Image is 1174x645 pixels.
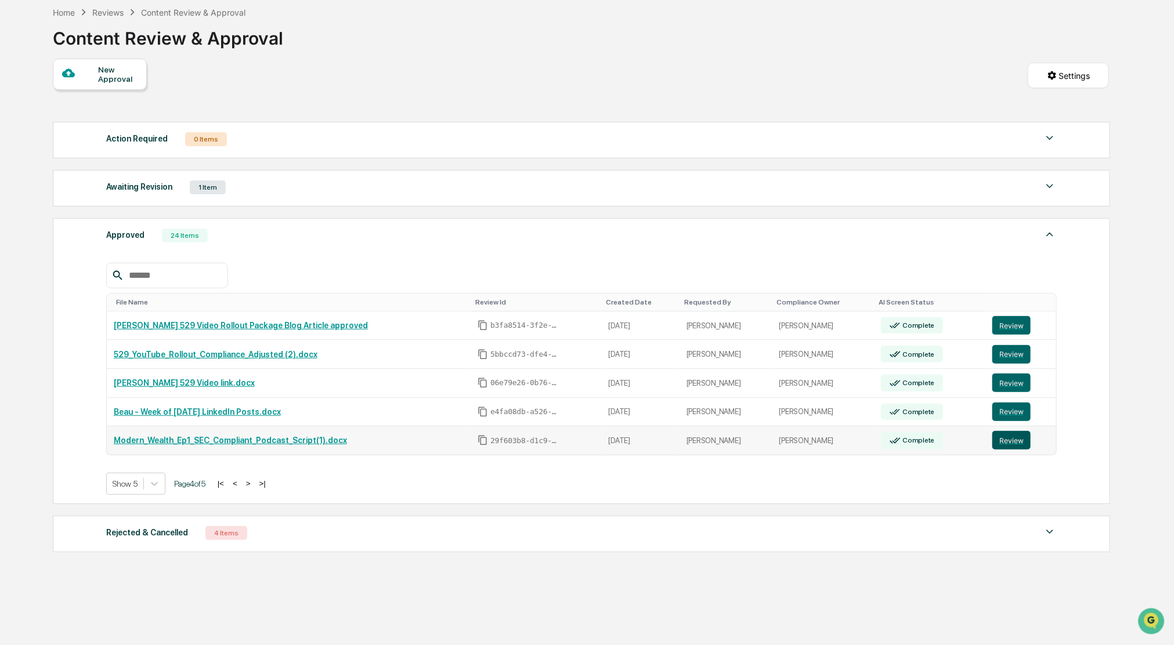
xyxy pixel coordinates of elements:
a: Review [992,316,1049,335]
button: >| [256,479,269,488]
a: Review [992,374,1049,392]
button: > [243,479,254,488]
a: Review [992,345,1049,364]
span: 5bbccd73-dfe4-4444-8de4-bf9b6fd2e9d8 [490,350,560,359]
div: Home [53,8,75,17]
td: [PERSON_NAME] [680,369,772,398]
a: Review [992,403,1049,421]
span: Copy Id [478,435,488,445]
td: [PERSON_NAME] [772,426,874,455]
div: Complete [901,321,935,329]
div: 🖐️ [12,147,21,157]
div: Complete [901,379,935,387]
button: Review [992,374,1031,392]
td: [PERSON_NAME] [772,398,874,427]
span: Copy Id [478,320,488,331]
div: Content Review & Approval [141,8,245,17]
td: [PERSON_NAME] [680,398,772,427]
div: Toggle SortBy [116,298,466,306]
td: [DATE] [602,340,680,369]
div: Awaiting Revision [106,179,172,194]
td: [PERSON_NAME] [680,426,772,455]
button: |< [214,479,227,488]
div: Complete [901,408,935,416]
a: Beau - Week of [DATE] LinkedIn Posts.docx [114,407,281,416]
div: Toggle SortBy [879,298,981,306]
div: Complete [901,436,935,444]
div: 1 Item [190,180,226,194]
a: 🖐️Preclearance [7,142,80,162]
span: Data Lookup [23,168,73,180]
span: b3fa8514-3f2e-4618-bfb1-2741d70caf49 [490,321,560,330]
img: caret [1043,525,1057,539]
a: Powered byPylon [82,196,140,205]
div: Content Review & Approval [53,19,283,49]
a: [PERSON_NAME] 529 Video link.docx [114,378,255,387]
span: Preclearance [23,146,75,158]
span: 29f603b8-d1c9-4253-baee-c67d5c08ef14 [490,436,560,445]
a: 🗄️Attestations [80,142,149,162]
a: 🔎Data Lookup [7,164,78,184]
button: Review [992,403,1031,421]
div: 4 Items [205,526,247,540]
div: Toggle SortBy [684,298,768,306]
td: [PERSON_NAME] [772,369,874,398]
div: New Approval [98,65,137,84]
div: Toggle SortBy [475,298,597,306]
button: Start new chat [197,92,211,106]
span: Attestations [96,146,144,158]
div: Start new chat [39,89,190,100]
span: Page 4 of 5 [174,479,205,488]
td: [PERSON_NAME] [680,340,772,369]
span: Pylon [115,197,140,205]
span: Copy Id [478,378,488,388]
a: Review [992,431,1049,450]
button: Review [992,431,1031,450]
td: [DATE] [602,369,680,398]
div: Toggle SortBy [606,298,675,306]
span: Copy Id [478,407,488,417]
td: [DATE] [602,398,680,427]
span: Copy Id [478,349,488,360]
td: [PERSON_NAME] [772,340,874,369]
button: Review [992,316,1031,335]
button: Settings [1028,63,1109,88]
img: caret [1043,131,1057,145]
div: 🔎 [12,169,21,179]
span: 06e79e26-0b76-40f6-8867-7f275e6aeee8 [490,378,560,387]
span: e4fa08db-a526-4f2a-b3ec-8377ef559536 [490,407,560,416]
td: [PERSON_NAME] [680,311,772,340]
a: Modern_Wealth_Ep1_SEC_Compliant_Podcast_Script(1).docx [114,436,347,445]
div: Toggle SortBy [777,298,869,306]
button: < [229,479,241,488]
input: Clear [30,53,192,65]
div: Toggle SortBy [995,298,1052,306]
div: Rejected & Cancelled [106,525,188,540]
div: 🗄️ [84,147,93,157]
div: Approved [106,227,145,242]
img: caret [1043,227,1057,241]
p: How can we help? [12,24,211,43]
td: [PERSON_NAME] [772,311,874,340]
div: We're available if you need us! [39,100,147,110]
iframe: Open customer support [1137,607,1168,638]
div: Action Required [106,131,168,146]
img: 1746055101610-c473b297-6a78-478c-a979-82029cc54cd1 [12,89,32,110]
div: 0 Items [185,132,227,146]
div: Reviews [92,8,124,17]
td: [DATE] [602,426,680,455]
div: 24 Items [162,229,208,242]
a: [PERSON_NAME] 529 Video Rollout Package Blog Article approved [114,321,368,330]
img: caret [1043,179,1057,193]
button: Review [992,345,1031,364]
div: Complete [901,350,935,358]
td: [DATE] [602,311,680,340]
a: 529_YouTube_Rollout_Compliance_Adjusted (2).docx [114,350,317,359]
